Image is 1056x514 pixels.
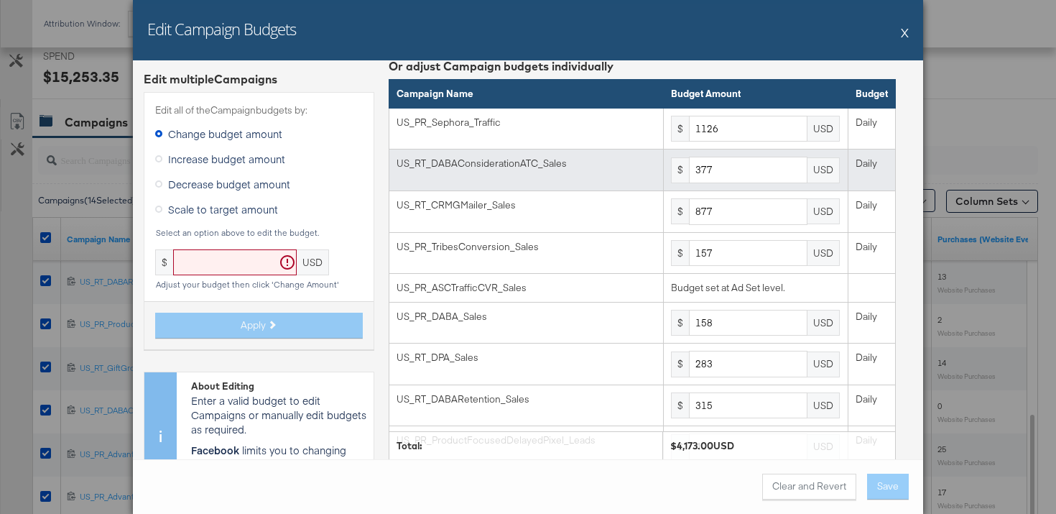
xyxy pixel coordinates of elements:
td: Daily [848,232,895,274]
td: Daily [848,344,895,385]
span: Scale to target amount [168,202,278,216]
div: USD [807,310,840,336]
td: Daily [848,191,895,233]
div: $ [671,240,689,266]
div: US_PR_Sephora_Traffic [397,116,655,129]
div: US_PR_DABA_Sales [397,310,655,323]
div: $ [671,310,689,336]
div: US_RT_DABARetention_Sales [397,393,655,406]
span: Decrease budget amount [168,177,290,191]
td: Daily [848,385,895,426]
div: $ [671,116,689,142]
label: Edit all of the Campaign budgets by: [155,104,363,117]
div: US_RT_DABAConsiderationATC_Sales [397,157,655,170]
p: limits you to changing your Campaign budget 4 times per hour. [191,443,366,486]
span: Increase budget amount [168,152,285,166]
div: USD [807,198,840,224]
div: Select an option above to edit the budget. [155,228,363,238]
p: Enter a valid budget to edit Campaigns or manually edit budgets as required. [191,393,366,436]
div: $ [671,198,689,224]
td: Daily [848,150,895,191]
div: US_RT_CRMGMailer_Sales [397,198,655,212]
div: Or adjust Campaign budgets individually [389,58,896,75]
span: Change budget amount [168,127,282,141]
th: Budget Amount [664,80,848,109]
div: About Editing [191,380,366,393]
td: Daily [848,426,895,468]
div: USD [807,352,840,377]
div: Adjust your budget then click 'Change Amount' [155,280,363,290]
div: USD [807,240,840,266]
td: Daily [848,108,895,150]
h2: Edit Campaign Budgets [147,18,296,40]
strong: Facebook [191,443,239,457]
div: USD [807,157,840,183]
button: Clear and Revert [762,474,856,500]
div: $ [671,157,689,183]
div: Total: [397,439,655,452]
div: Edit multiple Campaign s [144,71,374,88]
div: $ [671,393,689,418]
div: US_PR_TribesConversion_Sales [397,240,655,254]
div: $ [671,352,689,377]
td: Budget set at Ad Set level. [664,274,848,303]
div: USD [297,249,329,275]
th: Campaign Name [389,80,664,109]
td: Daily [848,302,895,344]
div: US_PR_ASCTrafficCVR_Sales [397,281,655,295]
div: USD [807,116,840,142]
th: Budget [848,80,895,109]
div: US_RT_DPA_Sales [397,351,655,364]
div: USD [807,393,840,418]
div: $4,173.00USD [670,439,888,452]
button: X [901,18,909,47]
div: $ [155,249,173,275]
